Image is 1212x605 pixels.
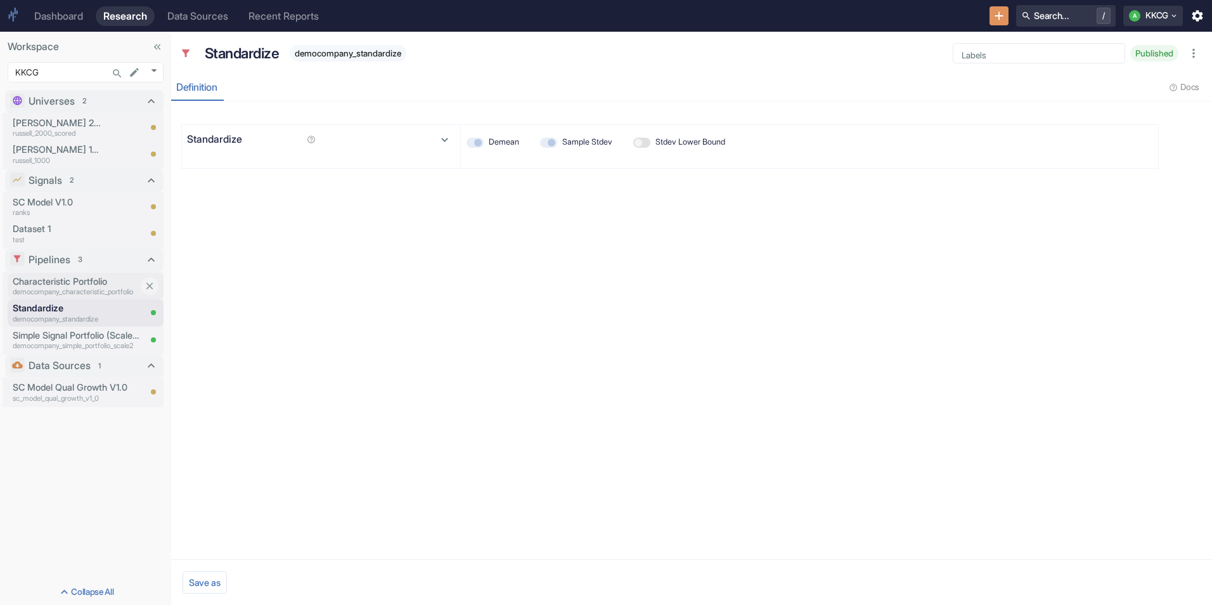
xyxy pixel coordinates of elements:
[13,301,139,324] a: Standardizedemocompany_standardize
[108,65,126,82] button: Search...
[141,277,158,295] button: Close item
[205,42,280,64] p: Standardize
[126,63,143,81] button: edit
[1123,6,1183,26] button: AKKCG
[5,249,164,271] div: Pipelines3
[13,381,139,394] p: SC Model Qual Growth V1.0
[13,314,139,325] p: democompany_standardize
[94,361,105,372] span: 1
[167,10,228,22] div: Data Sources
[248,10,319,22] div: Recent Reports
[5,355,164,377] div: Data Sources1
[160,6,236,26] a: Data Sources
[13,393,139,404] p: sc_model_qual_growth_v1_0
[144,280,155,292] svg: Close item
[103,10,147,22] div: Research
[562,136,612,148] span: Sample Stdev
[13,143,104,157] p: [PERSON_NAME] 1000
[13,222,104,236] p: Dataset 1
[990,6,1009,26] button: New Resource
[13,381,139,403] a: SC Model Qual Growth V1.0sc_model_qual_growth_v1_0
[148,38,166,56] button: Collapse Sidebar
[241,6,326,26] a: Recent Reports
[187,132,299,147] p: Standardize
[13,275,139,297] a: Characteristic Portfoliodemocompany_characteristic_portfolio
[1016,5,1116,27] button: Search.../
[13,207,104,218] p: ranks
[13,341,139,351] p: democompany_simple_portfolio_scale2
[8,62,164,82] div: KKCG
[13,287,139,297] p: democompany_characteristic_portfolio
[176,81,217,94] div: Definition
[13,301,139,315] p: Standardize
[96,6,155,26] a: Research
[5,169,164,192] div: Signals2
[13,116,104,139] a: [PERSON_NAME] 2000 Scoredrussell_2000_scored
[13,143,104,166] a: [PERSON_NAME] 1000russell_1000
[29,94,75,109] p: Universes
[13,128,104,139] p: russell_2000_scored
[13,275,139,289] p: Characteristic Portfolio
[1129,10,1140,22] div: A
[29,358,91,374] p: Data Sources
[29,173,62,188] p: Signals
[1130,48,1178,58] span: Published
[5,90,164,113] div: Universes2
[78,96,91,107] span: 2
[8,39,164,55] p: Workspace
[3,582,169,602] button: Collapse All
[180,48,191,62] span: Pipeline
[13,235,104,245] p: test
[13,116,104,130] p: [PERSON_NAME] 2000 Scored
[171,75,1212,101] div: resource tabs
[13,222,104,245] a: Dataset 1test
[65,175,79,186] span: 2
[183,571,227,594] button: Save as
[13,329,139,342] p: Simple Signal Portfolio (Scale = 2)
[13,195,104,218] a: SC Model V1.0ranks
[13,155,104,166] p: russell_1000
[290,48,406,58] span: democompany_standardize
[27,6,91,26] a: Dashboard
[74,254,87,265] span: 3
[13,329,139,351] a: Simple Signal Portfolio (Scale = 2)democompany_simple_portfolio_scale2
[13,195,104,209] p: SC Model V1.0
[1165,77,1204,98] button: Docs
[34,10,83,22] div: Dashboard
[489,136,519,148] span: Demean
[29,252,70,268] p: Pipelines
[655,136,725,148] span: Stdev Lower Bound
